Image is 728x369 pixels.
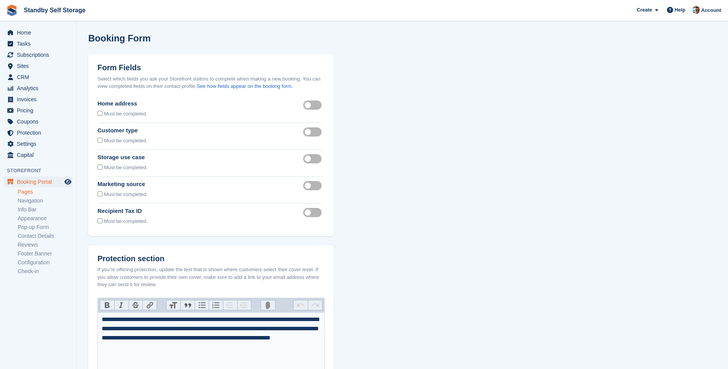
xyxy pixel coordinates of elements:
[18,268,73,275] a: Check-in
[4,94,73,105] a: menu
[294,300,308,310] button: Undo
[18,232,73,240] a: Contact Details
[142,300,157,310] button: Link
[237,300,251,310] button: Increase Level
[4,72,73,82] a: menu
[4,27,73,38] a: menu
[97,75,325,90] div: Select which fields you ask your Storefront visitors to complete when making a new booking. You c...
[17,61,63,71] span: Sites
[17,94,63,105] span: Invoices
[97,63,325,72] h2: Form Fields
[63,177,73,186] a: Preview store
[7,167,76,175] span: Storefront
[4,38,73,49] a: menu
[104,217,147,225] div: Must be completed.
[129,300,143,310] button: Strikethrough
[223,300,237,310] button: Decrease Level
[195,300,209,310] button: Bullets
[97,207,149,216] div: Recipient Tax ID
[17,127,63,138] span: Protection
[197,83,293,89] a: See how fields appear on the booking form.
[675,6,685,14] span: Help
[18,215,73,222] a: Appearance
[701,7,721,14] span: Account
[100,300,114,310] button: Bold
[4,138,73,149] a: menu
[209,300,223,310] button: Numbers
[97,126,149,135] div: Customer type
[261,300,275,310] button: Attach Files
[18,224,73,231] a: Pop-up Form
[303,131,325,132] label: Customer type visible
[17,150,63,160] span: Capital
[18,259,73,266] a: Configuration
[17,116,63,127] span: Coupons
[4,61,73,71] a: menu
[18,206,73,213] a: Info Bar
[17,27,63,38] span: Home
[180,300,195,310] button: Quote
[303,104,325,105] label: Home address visible
[18,197,73,204] a: Navigation
[104,109,147,118] div: Must be completed.
[104,190,147,198] div: Must be completed.
[637,6,652,14] span: Create
[104,136,147,145] div: Must be completed.
[97,99,149,108] div: Home address
[4,105,73,116] a: menu
[303,185,325,186] label: Marketing source visible
[303,158,325,159] label: Storage use case visible
[4,116,73,127] a: menu
[97,266,325,288] div: If you're offering protection, update the text that is shown where customers select their cover l...
[97,254,325,263] h2: Protection section
[97,180,149,189] div: Marketing source
[17,38,63,49] span: Tasks
[692,6,700,14] img: Michael Walker
[4,176,73,187] a: menu
[4,150,73,160] a: menu
[4,83,73,94] a: menu
[17,83,63,94] span: Analytics
[17,176,63,187] span: Booking Portal
[18,250,73,257] a: Footer Banner
[88,33,151,43] h1: Booking Form
[104,163,147,171] div: Must be completed.
[97,153,149,162] div: Storage use case
[308,300,322,310] button: Redo
[6,5,18,16] img: stora-icon-8386f47178a22dfd0bd8f6a31ec36ba5ce8667c1dd55bd0f319d3a0aa187defe.svg
[4,49,73,60] a: menu
[167,300,181,310] button: Heading
[17,138,63,149] span: Settings
[17,105,63,116] span: Pricing
[17,72,63,82] span: CRM
[21,4,89,16] a: Standby Self Storage
[18,241,73,249] a: Reviews
[114,300,129,310] button: Italic
[18,188,73,196] a: Pages
[303,212,325,213] label: Recipient tax id visible
[4,127,73,138] a: menu
[17,49,63,60] span: Subscriptions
